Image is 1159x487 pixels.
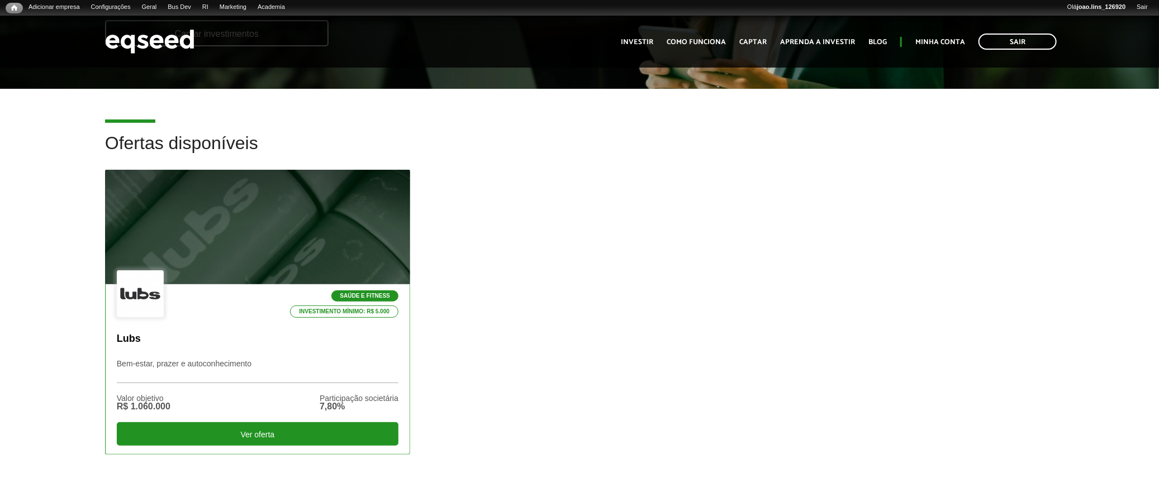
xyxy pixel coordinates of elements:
[105,170,410,454] a: Saúde e Fitness Investimento mínimo: R$ 5.000 Lubs Bem-estar, prazer e autoconhecimento Valor obj...
[978,34,1057,50] a: Sair
[6,3,23,13] a: Início
[117,394,170,402] div: Valor objetivo
[667,39,726,46] a: Como funciona
[621,39,653,46] a: Investir
[252,3,291,12] a: Academia
[320,402,398,411] div: 7,80%
[136,3,162,12] a: Geral
[915,39,965,46] a: Minha conta
[23,3,85,12] a: Adicionar empresa
[290,305,398,318] p: Investimento mínimo: R$ 5.000
[214,3,252,12] a: Marketing
[780,39,855,46] a: Aprenda a investir
[1131,3,1153,12] a: Sair
[331,290,398,302] p: Saúde e Fitness
[117,359,398,383] p: Bem-estar, prazer e autoconhecimento
[85,3,136,12] a: Configurações
[162,3,197,12] a: Bus Dev
[117,402,170,411] div: R$ 1.060.000
[105,133,1054,170] h2: Ofertas disponíveis
[105,27,194,56] img: EqSeed
[320,394,398,402] div: Participação societária
[11,4,17,12] span: Início
[739,39,767,46] a: Captar
[117,333,398,345] p: Lubs
[197,3,214,12] a: RI
[1062,3,1131,12] a: Olájoao.lins_126920
[117,422,398,446] div: Ver oferta
[868,39,887,46] a: Blog
[1077,3,1125,10] strong: joao.lins_126920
